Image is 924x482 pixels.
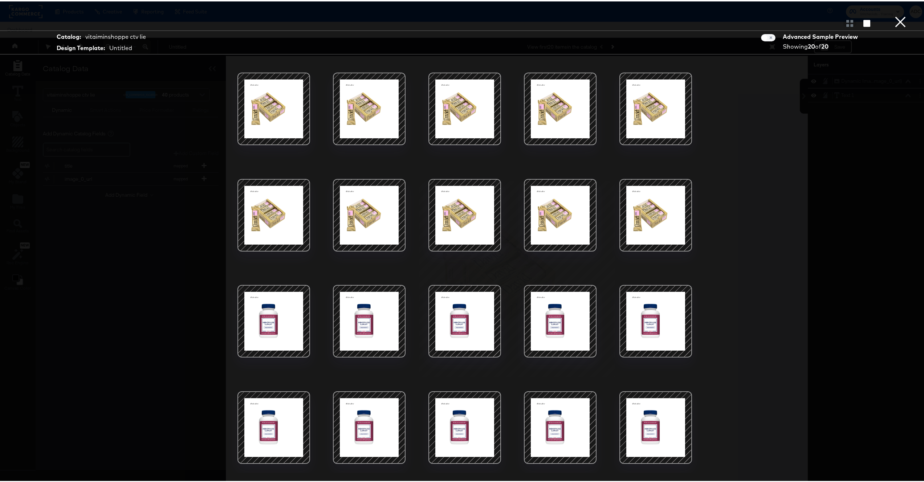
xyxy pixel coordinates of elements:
strong: Catalog: [57,31,81,40]
div: Untitled [109,42,132,51]
div: Advanced Sample Preview [783,31,860,40]
strong: 20 [808,41,815,49]
div: vitaiminshoppe ctv lie [85,31,146,40]
div: Showing of [783,41,860,49]
strong: 20 [821,41,829,49]
strong: Design Template: [57,42,105,51]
